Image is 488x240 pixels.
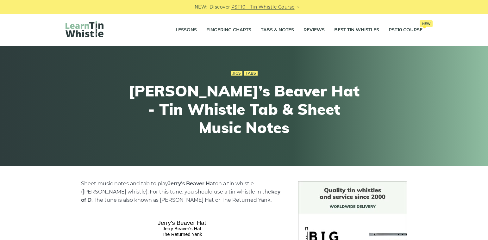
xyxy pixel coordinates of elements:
h1: [PERSON_NAME]’s Beaver Hat - Tin Whistle Tab & Sheet Music Notes [128,82,360,137]
p: Sheet music notes and tab to play on a tin whistle ([PERSON_NAME] whistle). For this tune, you sh... [81,180,283,204]
a: Reviews [303,22,325,38]
a: Lessons [176,22,197,38]
a: Jigs [231,71,242,76]
img: LearnTinWhistle.com [66,21,103,37]
a: Fingering Charts [206,22,251,38]
strong: Jerry’s Beaver Hat [168,181,215,187]
a: PST10 CourseNew [389,22,422,38]
a: Tabs & Notes [261,22,294,38]
a: Best Tin Whistles [334,22,379,38]
span: New [420,20,433,27]
a: Tabs [244,71,258,76]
